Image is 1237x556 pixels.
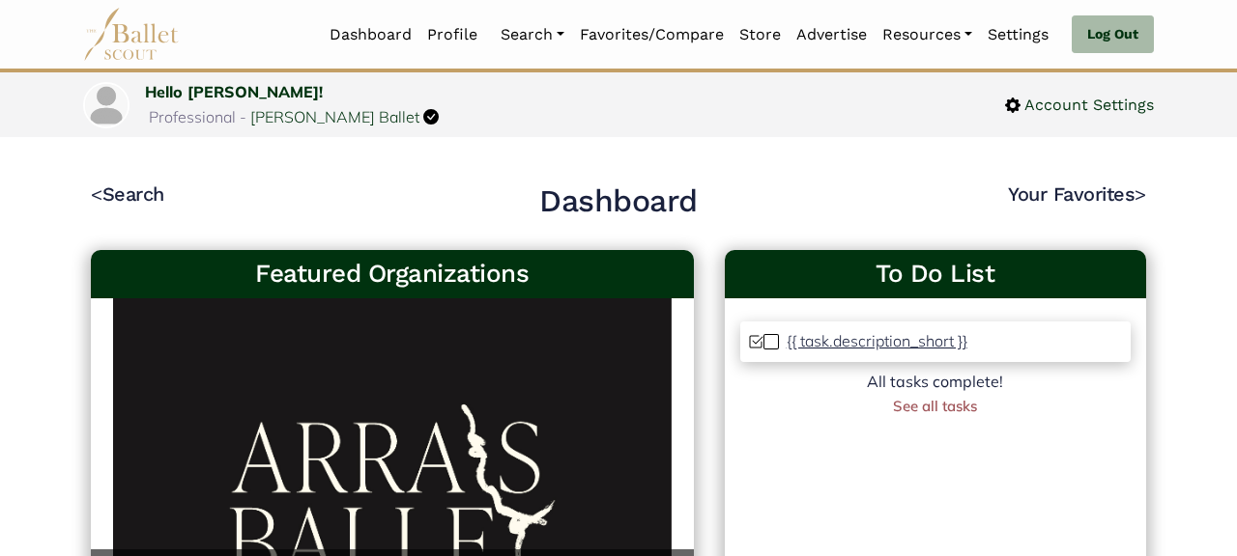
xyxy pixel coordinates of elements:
img: profile picture [85,84,128,126]
code: < [91,181,102,206]
a: Hello [PERSON_NAME]! [145,82,323,101]
a: Store [732,14,789,55]
a: To Do List [740,258,1131,291]
div: All tasks complete! [740,370,1131,395]
a: [PERSON_NAME] Ballet [250,107,419,126]
h3: Featured Organizations [106,258,678,291]
a: <Search [91,182,164,206]
a: Favorites/Compare [572,14,732,55]
span: - [240,107,246,126]
h2: Dashboard [539,181,698,222]
a: Dashboard [322,14,419,55]
a: Profile [419,14,485,55]
code: > [1135,181,1146,206]
a: Resources [875,14,980,55]
a: Your Favorites> [1008,182,1146,206]
p: {{ task.description_short }} [787,331,967,350]
a: Log Out [1072,15,1154,54]
a: Settings [980,14,1056,55]
a: Search [493,14,572,55]
a: See all tasks [893,397,977,415]
span: Account Settings [1021,93,1154,118]
a: Advertise [789,14,875,55]
a: Account Settings [1005,93,1154,118]
span: Professional [149,107,236,126]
